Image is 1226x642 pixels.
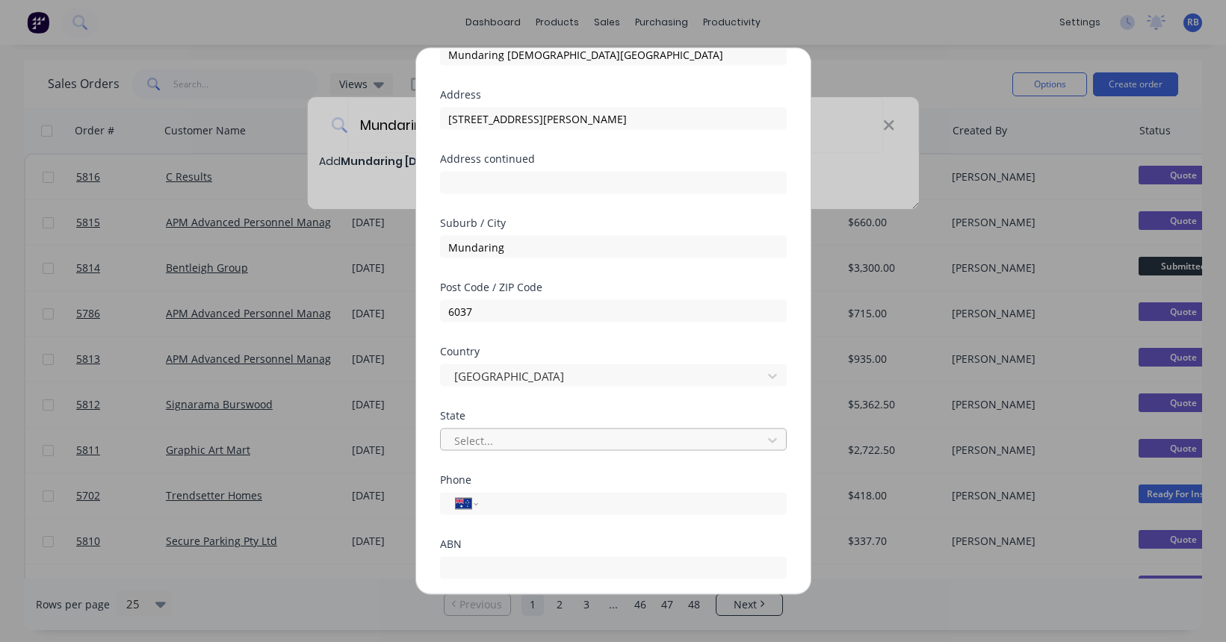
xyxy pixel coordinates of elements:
[440,475,787,485] div: Phone
[440,218,787,228] div: Suburb / City
[440,90,787,100] div: Address
[440,539,787,549] div: ABN
[440,411,787,421] div: State
[440,346,787,357] div: Country
[440,154,787,164] div: Address continued
[440,282,787,293] div: Post Code / ZIP Code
